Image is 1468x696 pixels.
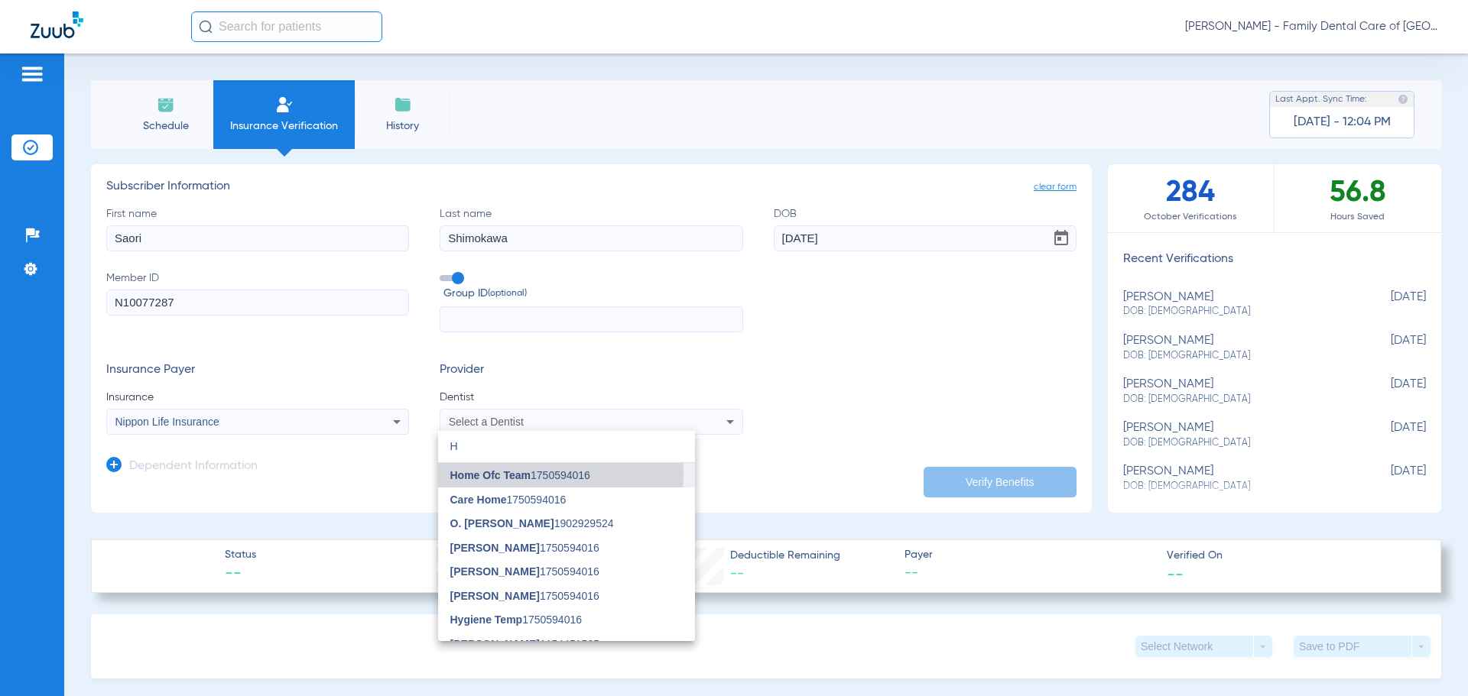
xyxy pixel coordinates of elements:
span: [PERSON_NAME] [450,565,540,578]
span: Hygiene Temp [450,613,523,626]
span: O. [PERSON_NAME] [450,517,554,529]
span: 1902929524 [450,518,614,529]
span: 1750594016 [450,494,567,505]
span: 1750594016 [450,470,590,481]
span: Care Home [450,494,507,506]
span: Home Ofc Team [450,469,531,481]
span: 1750594016 [450,566,599,577]
span: [PERSON_NAME] [450,590,540,602]
span: 1750594016 [450,542,599,553]
span: 1750594016 [450,614,583,625]
span: [PERSON_NAME] [450,542,540,554]
span: 1750594016 [450,591,599,601]
span: [PERSON_NAME] [450,638,540,650]
input: dropdown search [438,431,695,462]
span: 1154451565 [450,639,599,649]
